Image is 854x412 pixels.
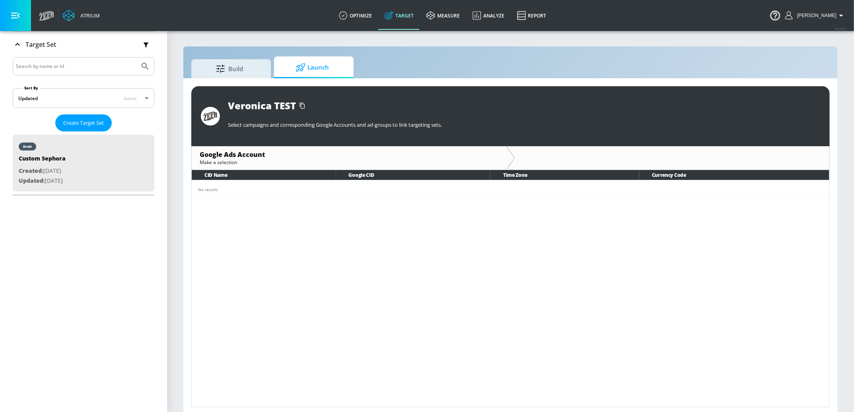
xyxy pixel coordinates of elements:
[13,31,154,58] div: Target Set
[25,40,56,49] p: Target Set
[420,1,466,30] a: measure
[228,121,820,128] p: Select campaigns and corresponding Google Accounts and ad-groups to link targeting sets.
[785,11,846,20] button: [PERSON_NAME]
[835,26,846,31] span: v 4.24.0
[23,145,32,149] div: draft
[764,4,786,26] button: Open Resource Center
[23,85,40,91] label: Sort By
[228,99,296,112] div: Veronica TEST
[63,10,100,21] a: Atrium
[336,170,491,180] th: Google CID
[639,170,829,180] th: Currency Code
[19,166,66,176] p: [DATE]
[19,167,43,174] span: Created:
[13,57,154,195] div: Target Set
[466,1,511,30] a: Analyze
[19,176,66,186] p: [DATE]
[333,1,378,30] a: optimize
[282,58,342,77] span: Launch
[490,170,639,180] th: Time Zone
[13,135,154,191] div: draftCustom SephoraCreated:[DATE]Updated:[DATE]
[19,177,45,184] span: Updated:
[16,61,136,72] input: Search by name or Id
[63,118,104,128] span: Create Target Set
[200,159,498,166] div: Make a selection
[19,155,66,166] div: Custom Sephora
[124,95,137,102] span: latest
[199,59,260,78] span: Build
[200,150,498,159] div: Google Ads Account
[192,170,336,180] th: CID Name
[13,132,154,195] nav: list of Target Set
[794,13,836,18] span: login as: veronica.hernandez@zefr.com
[18,95,38,102] div: Updated
[198,187,823,193] div: No results
[77,12,100,19] div: Atrium
[511,1,552,30] a: Report
[378,1,420,30] a: Target
[55,114,112,132] button: Create Target Set
[192,146,506,170] div: Google Ads AccountMake a selection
